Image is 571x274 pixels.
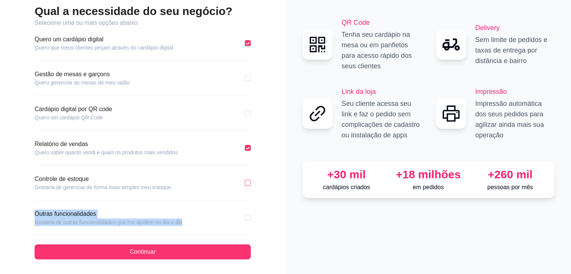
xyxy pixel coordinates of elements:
article: Outras funcionalidades [35,209,182,218]
article: Gestão de mesas e garçons [35,70,130,79]
h2: Impressão [475,86,554,97]
article: Quero gerenciar as mesas do meu salão [35,79,130,86]
div: +18 milhões [390,168,466,181]
article: Cardápio digital por QR code [35,105,112,114]
article: Controle de estoque [35,175,171,184]
article: Quero saber quanto vendi e quais os produtos mais vendidos [35,149,178,156]
h2: Link da loja [342,86,421,97]
div: +260 mil [472,168,548,181]
p: Impressão automática dos seus pedidos para agilizar ainda mais sua operação [475,98,554,140]
article: Gostaria de outras funcionalidades que me ajudem no dia a dia [35,218,182,226]
div: +30 mil [309,168,384,181]
article: Quero um cardápio QR Code [35,114,112,121]
p: Tenha seu cardápio na mesa ou em panfletos para acesso rápido dos seus clientes [342,29,421,71]
article: Quero que meus clientes peçam através do cardápio digital [35,44,173,51]
h2: Qual a necessidade do seu negócio? [35,4,251,18]
span: Continuar [130,247,156,256]
article: Gostaria de gerenciar de forma mais simples meu estoque [35,184,171,191]
p: cardápios criados [309,183,384,192]
h2: QR Code [342,17,421,28]
article: Selecione uma ou mais opções abaixo: [35,18,251,27]
h2: Delivery [475,23,554,33]
p: Seu cliente acessa seu link e faz o pedido sem complicações de cadastro ou instalação de apps [342,98,421,140]
button: Continuar [35,244,251,259]
article: Relatório de vendas [35,140,178,149]
p: em pedidos [390,183,466,192]
p: pessoas por mês [472,183,548,192]
p: Sem limite de pedidos e taxas de entrega por distância e bairro [475,35,554,66]
article: Quero um cardápio digital [35,35,173,44]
